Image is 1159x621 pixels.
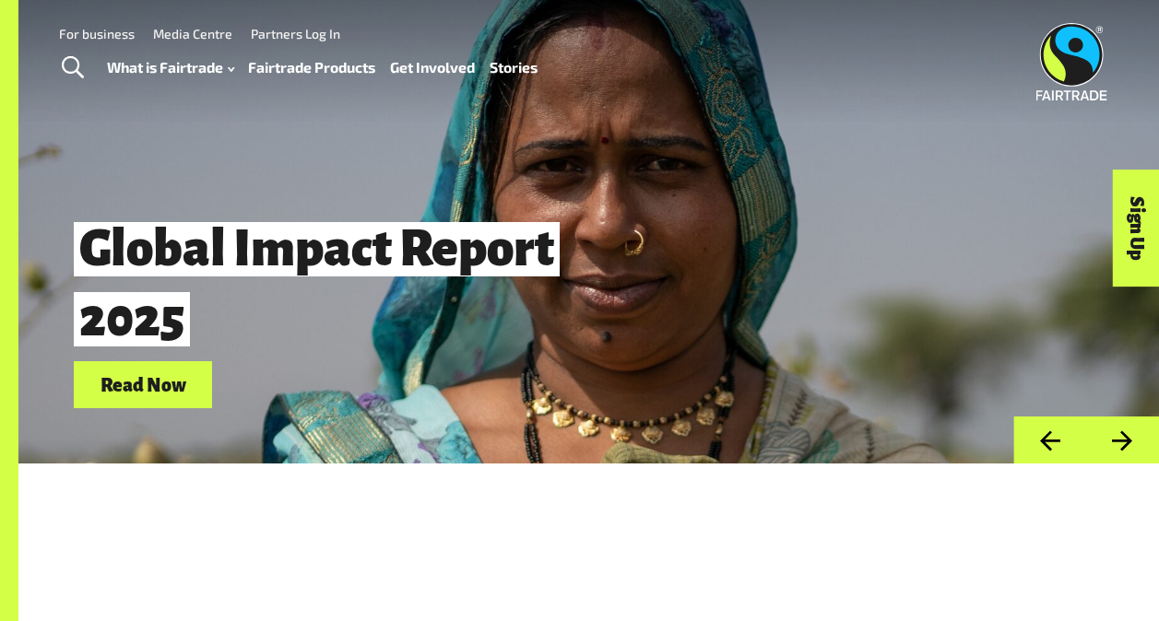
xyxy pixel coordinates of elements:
a: Stories [490,54,538,80]
a: Media Centre [153,26,232,41]
a: Partners Log In [251,26,340,41]
span: Global Impact Report 2025 [74,222,560,347]
a: Read Now [74,361,212,408]
a: Toggle Search [50,45,95,91]
a: Fairtrade Products [248,54,375,80]
a: For business [59,26,135,41]
button: Next [1086,416,1159,463]
button: Previous [1013,416,1086,463]
a: What is Fairtrade [107,54,234,80]
img: Fairtrade Australia New Zealand logo [1036,23,1107,100]
a: Get Involved [390,54,475,80]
